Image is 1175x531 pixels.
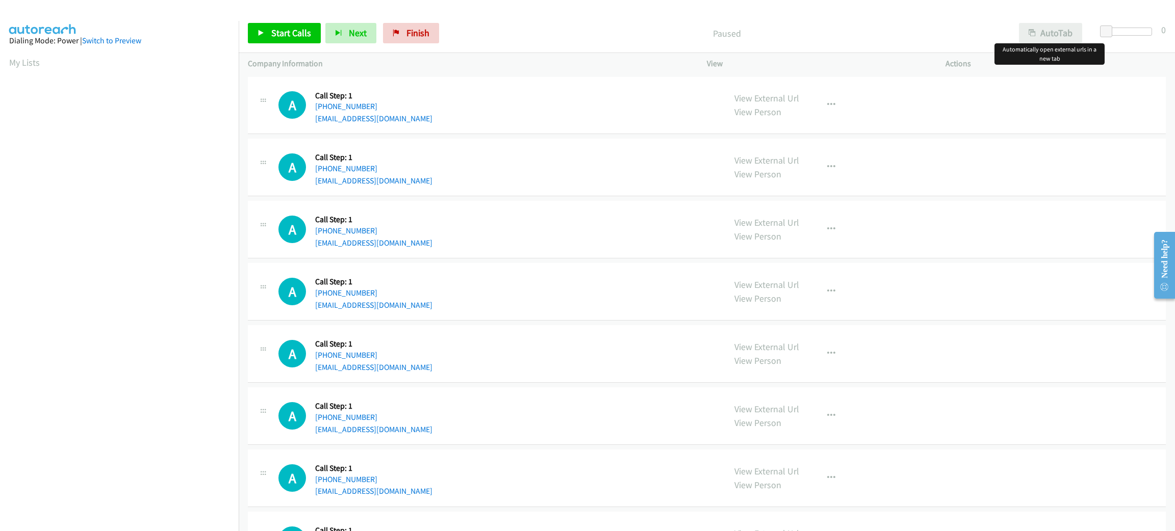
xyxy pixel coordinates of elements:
h1: A [278,278,306,305]
div: The call is yet to be attempted [278,340,306,367]
div: The call is yet to be attempted [278,402,306,430]
a: [EMAIL_ADDRESS][DOMAIN_NAME] [315,176,432,185]
a: My Lists [9,57,40,68]
div: Delay between calls (in seconds) [1105,28,1152,36]
a: View Person [734,355,781,366]
a: View External Url [734,465,799,477]
a: View External Url [734,154,799,166]
button: AutoTab [1019,23,1082,43]
a: [PHONE_NUMBER] [315,412,377,422]
a: View Person [734,293,781,304]
a: [EMAIL_ADDRESS][DOMAIN_NAME] [315,486,432,496]
h5: Call Step: 1 [315,152,432,163]
p: View [707,58,927,70]
a: View External Url [734,279,799,290]
a: View Person [734,106,781,118]
div: The call is yet to be attempted [278,153,306,181]
div: Dialing Mode: Power | [9,35,229,47]
a: [PHONE_NUMBER] [315,101,377,111]
h1: A [278,91,306,119]
a: Switch to Preview [82,36,141,45]
div: The call is yet to be attempted [278,216,306,243]
h1: A [278,402,306,430]
iframe: Resource Center [1145,225,1175,306]
span: Start Calls [271,27,311,39]
h5: Call Step: 1 [315,463,432,473]
a: [EMAIL_ADDRESS][DOMAIN_NAME] [315,362,432,372]
a: Finish [383,23,439,43]
h1: A [278,340,306,367]
h5: Call Step: 1 [315,277,432,287]
div: The call is yet to be attempted [278,464,306,492]
a: [EMAIL_ADDRESS][DOMAIN_NAME] [315,114,432,123]
a: View External Url [734,92,799,104]
h5: Call Step: 1 [315,215,432,225]
a: View Person [734,417,781,429]
a: View Person [734,230,781,242]
a: [PHONE_NUMBER] [315,288,377,298]
h5: Call Step: 1 [315,401,432,411]
a: View External Url [734,341,799,353]
p: Paused [453,26,1001,40]
p: Actions [946,58,1166,70]
div: The call is yet to be attempted [278,278,306,305]
a: [EMAIL_ADDRESS][DOMAIN_NAME] [315,238,432,248]
h1: A [278,464,306,492]
a: [EMAIL_ADDRESS][DOMAIN_NAME] [315,300,432,310]
div: Automatically open external urls in a new tab [994,43,1105,65]
div: The call is yet to be attempted [278,91,306,119]
span: Finish [406,27,429,39]
h1: A [278,216,306,243]
a: View External Url [734,403,799,415]
span: Next [349,27,367,39]
a: View Person [734,479,781,491]
h5: Call Step: 1 [315,339,432,349]
a: [PHONE_NUMBER] [315,164,377,173]
a: [PHONE_NUMBER] [315,350,377,360]
a: View Person [734,168,781,180]
h1: A [278,153,306,181]
a: [PHONE_NUMBER] [315,226,377,235]
div: 0 [1161,23,1166,37]
a: [EMAIL_ADDRESS][DOMAIN_NAME] [315,424,432,434]
a: Start Calls [248,23,321,43]
h5: Call Step: 1 [315,91,432,101]
a: View External Url [734,217,799,228]
button: Next [325,23,376,43]
a: [PHONE_NUMBER] [315,474,377,484]
p: Company Information [248,58,688,70]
